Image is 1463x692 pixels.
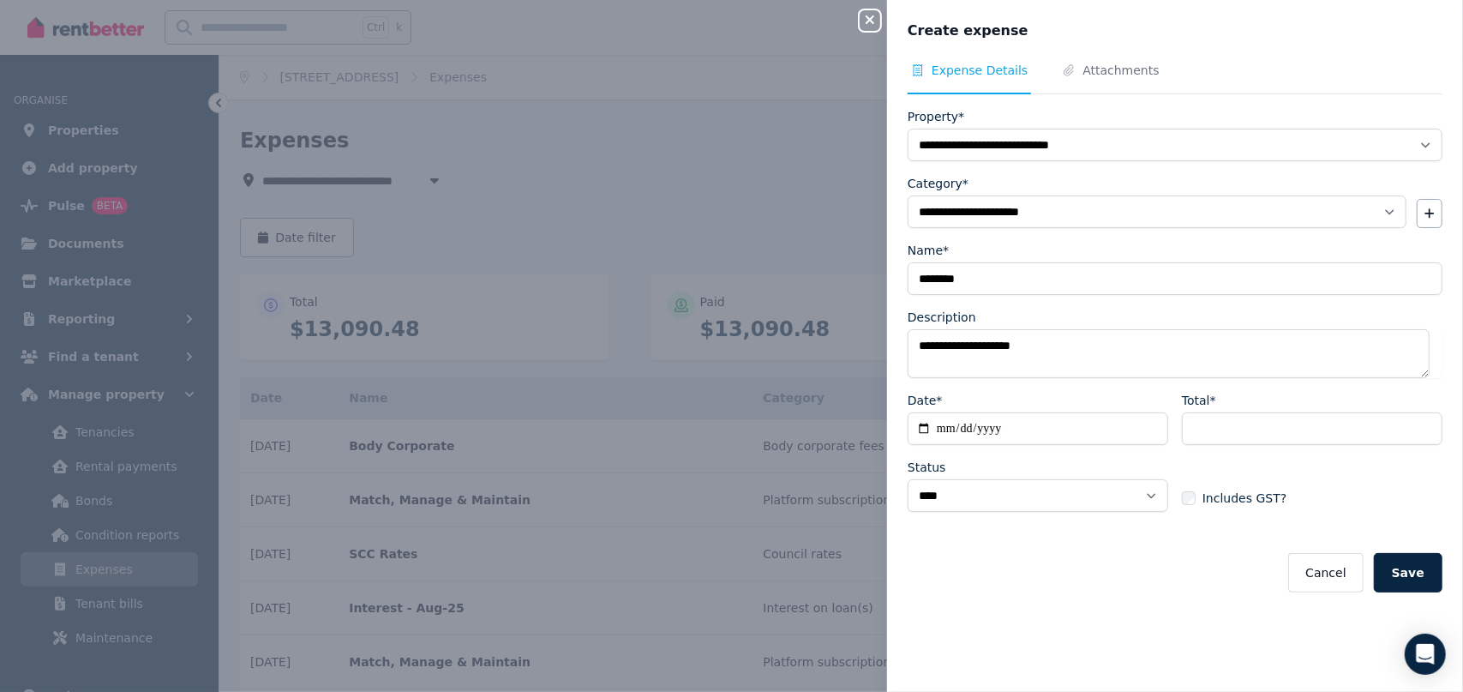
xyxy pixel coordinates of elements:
label: Property* [908,108,964,125]
nav: Tabs [908,62,1442,94]
span: Includes GST? [1202,490,1286,507]
label: Name* [908,242,949,259]
button: Cancel [1288,553,1363,593]
label: Total* [1182,392,1216,409]
label: Date* [908,392,942,409]
button: Save [1374,553,1442,593]
span: Attachments [1082,62,1159,79]
span: Create expense [908,21,1028,41]
div: Open Intercom Messenger [1405,634,1446,675]
label: Category* [908,175,968,192]
label: Description [908,309,976,326]
span: Expense Details [932,62,1028,79]
label: Status [908,459,946,476]
input: Includes GST? [1182,491,1196,505]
